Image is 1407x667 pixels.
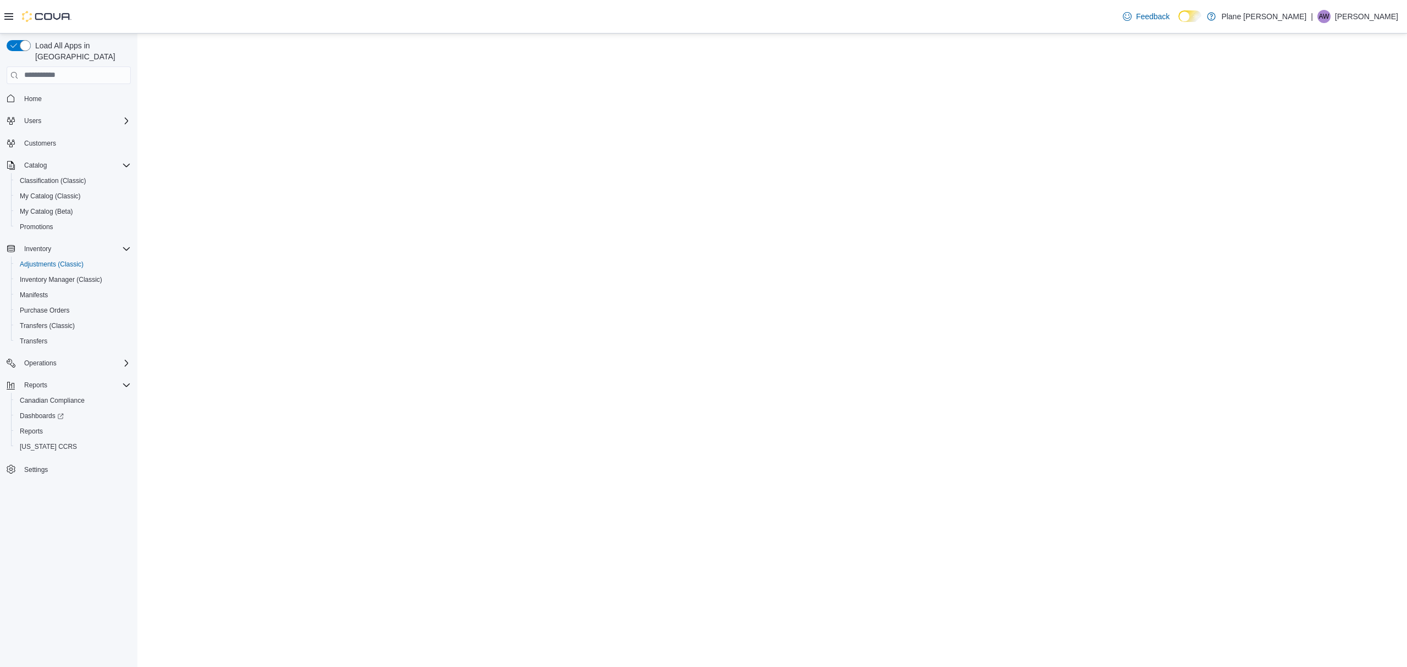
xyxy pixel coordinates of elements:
[20,463,52,476] a: Settings
[20,462,131,476] span: Settings
[11,173,135,188] button: Classification (Classic)
[11,272,135,287] button: Inventory Manager (Classic)
[15,190,85,203] a: My Catalog (Classic)
[15,258,131,271] span: Adjustments (Classic)
[20,396,85,405] span: Canadian Compliance
[24,359,57,368] span: Operations
[20,159,51,172] button: Catalog
[1335,10,1398,23] p: [PERSON_NAME]
[15,394,89,407] a: Canadian Compliance
[15,220,58,234] a: Promotions
[20,291,48,299] span: Manifests
[20,92,46,105] a: Home
[24,139,56,148] span: Customers
[2,461,135,477] button: Settings
[11,257,135,272] button: Adjustments (Classic)
[20,357,61,370] button: Operations
[1178,10,1201,22] input: Dark Mode
[20,306,70,315] span: Purchase Orders
[20,379,131,392] span: Reports
[20,337,47,346] span: Transfers
[2,241,135,257] button: Inventory
[20,412,64,420] span: Dashboards
[24,161,47,170] span: Catalog
[11,219,135,235] button: Promotions
[20,379,52,392] button: Reports
[1118,5,1174,27] a: Feedback
[20,442,77,451] span: [US_STATE] CCRS
[15,440,131,453] span: Washington CCRS
[15,425,47,438] a: Reports
[15,319,79,332] a: Transfers (Classic)
[20,260,84,269] span: Adjustments (Classic)
[2,377,135,393] button: Reports
[15,409,131,423] span: Dashboards
[11,188,135,204] button: My Catalog (Classic)
[15,335,131,348] span: Transfers
[20,321,75,330] span: Transfers (Classic)
[15,304,74,317] a: Purchase Orders
[20,92,131,105] span: Home
[11,408,135,424] a: Dashboards
[1317,10,1331,23] div: Auston Wilson
[15,288,52,302] a: Manifests
[24,381,47,390] span: Reports
[1319,10,1329,23] span: AW
[11,393,135,408] button: Canadian Compliance
[15,409,68,423] a: Dashboards
[24,244,51,253] span: Inventory
[20,137,60,150] a: Customers
[2,158,135,173] button: Catalog
[20,207,73,216] span: My Catalog (Beta)
[15,319,131,332] span: Transfers (Classic)
[2,91,135,107] button: Home
[15,258,88,271] a: Adjustments (Classic)
[20,136,131,150] span: Customers
[15,304,131,317] span: Purchase Orders
[7,86,131,506] nav: Complex example
[15,425,131,438] span: Reports
[20,275,102,284] span: Inventory Manager (Classic)
[11,303,135,318] button: Purchase Orders
[20,242,56,255] button: Inventory
[2,113,135,129] button: Users
[15,335,52,348] a: Transfers
[1221,10,1306,23] p: Plane [PERSON_NAME]
[20,114,46,127] button: Users
[20,114,131,127] span: Users
[1136,11,1170,22] span: Feedback
[1311,10,1313,23] p: |
[15,205,77,218] a: My Catalog (Beta)
[15,288,131,302] span: Manifests
[22,11,71,22] img: Cova
[20,357,131,370] span: Operations
[15,174,91,187] a: Classification (Classic)
[15,394,131,407] span: Canadian Compliance
[11,424,135,439] button: Reports
[24,95,42,103] span: Home
[15,273,131,286] span: Inventory Manager (Classic)
[2,355,135,371] button: Operations
[11,318,135,333] button: Transfers (Classic)
[11,287,135,303] button: Manifests
[15,220,131,234] span: Promotions
[20,223,53,231] span: Promotions
[24,116,41,125] span: Users
[20,176,86,185] span: Classification (Classic)
[15,174,131,187] span: Classification (Classic)
[15,440,81,453] a: [US_STATE] CCRS
[20,192,81,201] span: My Catalog (Classic)
[15,273,107,286] a: Inventory Manager (Classic)
[11,439,135,454] button: [US_STATE] CCRS
[20,242,131,255] span: Inventory
[11,204,135,219] button: My Catalog (Beta)
[2,135,135,151] button: Customers
[11,333,135,349] button: Transfers
[24,465,48,474] span: Settings
[15,190,131,203] span: My Catalog (Classic)
[20,427,43,436] span: Reports
[31,40,131,62] span: Load All Apps in [GEOGRAPHIC_DATA]
[20,159,131,172] span: Catalog
[15,205,131,218] span: My Catalog (Beta)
